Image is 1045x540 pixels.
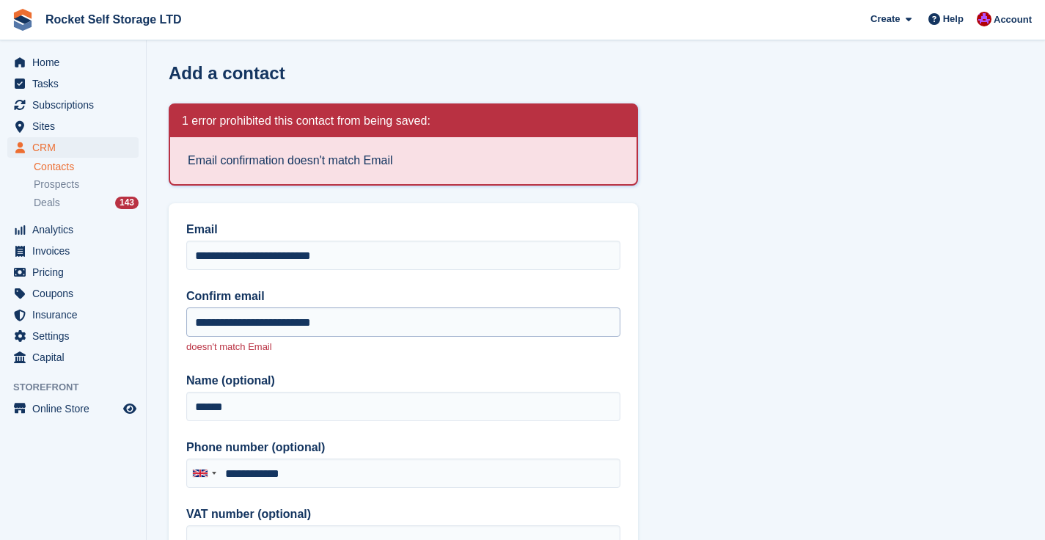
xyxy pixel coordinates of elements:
[34,177,139,192] a: Prospects
[186,372,620,390] label: Name (optional)
[32,304,120,325] span: Insurance
[12,9,34,31] img: stora-icon-8386f47178a22dfd0bd8f6a31ec36ba5ce8667c1dd55bd0f319d3a0aa187defe.svg
[7,73,139,94] a: menu
[186,439,620,456] label: Phone number (optional)
[7,262,139,282] a: menu
[7,219,139,240] a: menu
[121,400,139,417] a: Preview store
[169,63,285,83] h1: Add a contact
[7,137,139,158] a: menu
[187,459,221,487] div: United Kingdom: +44
[32,283,120,304] span: Coupons
[32,219,120,240] span: Analytics
[32,398,120,419] span: Online Store
[32,347,120,368] span: Capital
[182,114,430,128] h2: 1 error prohibited this contact from being saved:
[7,398,139,419] a: menu
[994,12,1032,27] span: Account
[977,12,991,26] img: Lee Tresadern
[32,137,120,158] span: CRM
[7,304,139,325] a: menu
[34,160,139,174] a: Contacts
[188,152,619,169] li: Email confirmation doesn't match Email
[7,52,139,73] a: menu
[32,52,120,73] span: Home
[34,195,139,211] a: Deals 143
[34,196,60,210] span: Deals
[186,340,620,354] p: doesn't match Email
[7,347,139,368] a: menu
[7,326,139,346] a: menu
[7,241,139,261] a: menu
[32,116,120,136] span: Sites
[32,73,120,94] span: Tasks
[870,12,900,26] span: Create
[34,178,79,191] span: Prospects
[7,116,139,136] a: menu
[186,221,620,238] label: Email
[32,241,120,261] span: Invoices
[115,197,139,209] div: 143
[7,283,139,304] a: menu
[7,95,139,115] a: menu
[943,12,964,26] span: Help
[32,262,120,282] span: Pricing
[13,380,146,395] span: Storefront
[32,326,120,346] span: Settings
[186,288,620,305] label: Confirm email
[32,95,120,115] span: Subscriptions
[40,7,188,32] a: Rocket Self Storage LTD
[186,506,620,523] label: VAT number (optional)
